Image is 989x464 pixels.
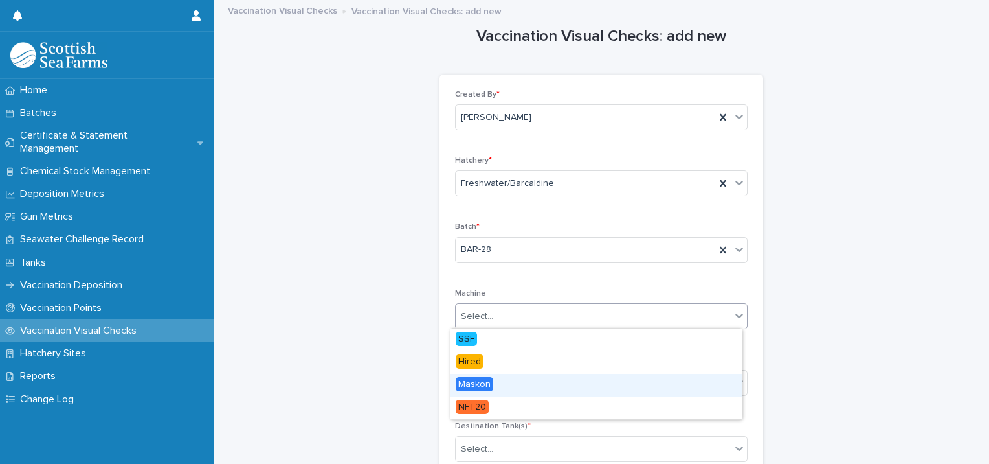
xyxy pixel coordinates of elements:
img: uOABhIYSsOPhGJQdTwEw [10,42,107,68]
div: Hired [450,351,742,374]
div: Select... [461,443,493,456]
span: BAR-28 [461,243,491,257]
p: Vaccination Visual Checks: add new [351,3,502,17]
p: Hatchery Sites [15,347,96,360]
p: Change Log [15,393,84,406]
span: Hired [456,354,483,369]
p: Batches [15,107,67,119]
span: Created By [455,91,500,99]
span: Machine [455,290,486,297]
p: Vaccination Points [15,302,112,314]
p: Tanks [15,257,56,269]
p: Vaccination Visual Checks [15,325,147,337]
span: Freshwater/Barcaldine [461,177,554,191]
span: Destination Tank(s) [455,423,531,430]
span: [PERSON_NAME] [461,111,531,124]
p: Reports [15,370,66,382]
span: NFT20 [456,400,489,414]
p: Gun Metrics [15,211,83,223]
div: Select... [461,310,493,323]
p: Vaccination Deposition [15,279,133,292]
p: Home [15,84,58,97]
span: Batch [455,223,480,231]
p: Deposition Metrics [15,188,115,200]
p: Chemical Stock Management [15,165,161,178]
a: Vaccination Visual Checks [228,3,337,17]
span: SSF [456,332,477,346]
div: Maskon [450,374,742,397]
span: Hatchery [455,157,492,165]
div: NFT20 [450,397,742,419]
span: Maskon [456,377,493,391]
p: Certificate & Statement Management [15,130,197,154]
p: Seawater Challenge Record [15,233,154,246]
div: SSF [450,329,742,351]
h1: Vaccination Visual Checks: add new [439,27,763,46]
